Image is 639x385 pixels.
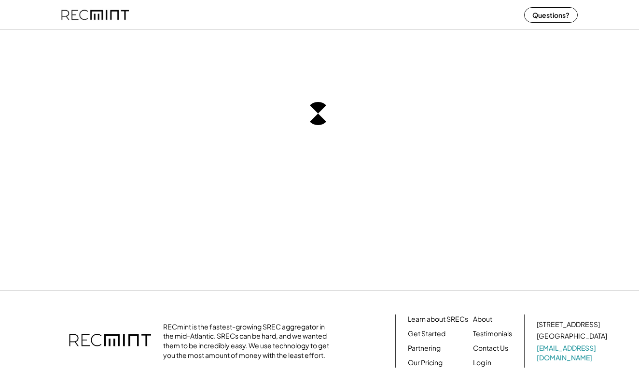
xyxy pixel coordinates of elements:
[61,2,129,28] img: recmint-logotype%403x%20%281%29.jpeg
[473,343,508,353] a: Contact Us
[69,324,151,358] img: recmint-logotype%403x.png
[408,358,443,368] a: Our Pricing
[524,7,578,23] button: Questions?
[537,343,609,362] a: [EMAIL_ADDRESS][DOMAIN_NAME]
[473,314,492,324] a: About
[163,322,334,360] div: RECmint is the fastest-growing SREC aggregator in the mid-Atlantic. SRECs can be hard, and we wan...
[473,329,512,339] a: Testimonials
[473,358,491,368] a: Log in
[408,343,441,353] a: Partnering
[408,314,468,324] a: Learn about SRECs
[408,329,445,339] a: Get Started
[537,331,607,341] div: [GEOGRAPHIC_DATA]
[537,320,600,329] div: [STREET_ADDRESS]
